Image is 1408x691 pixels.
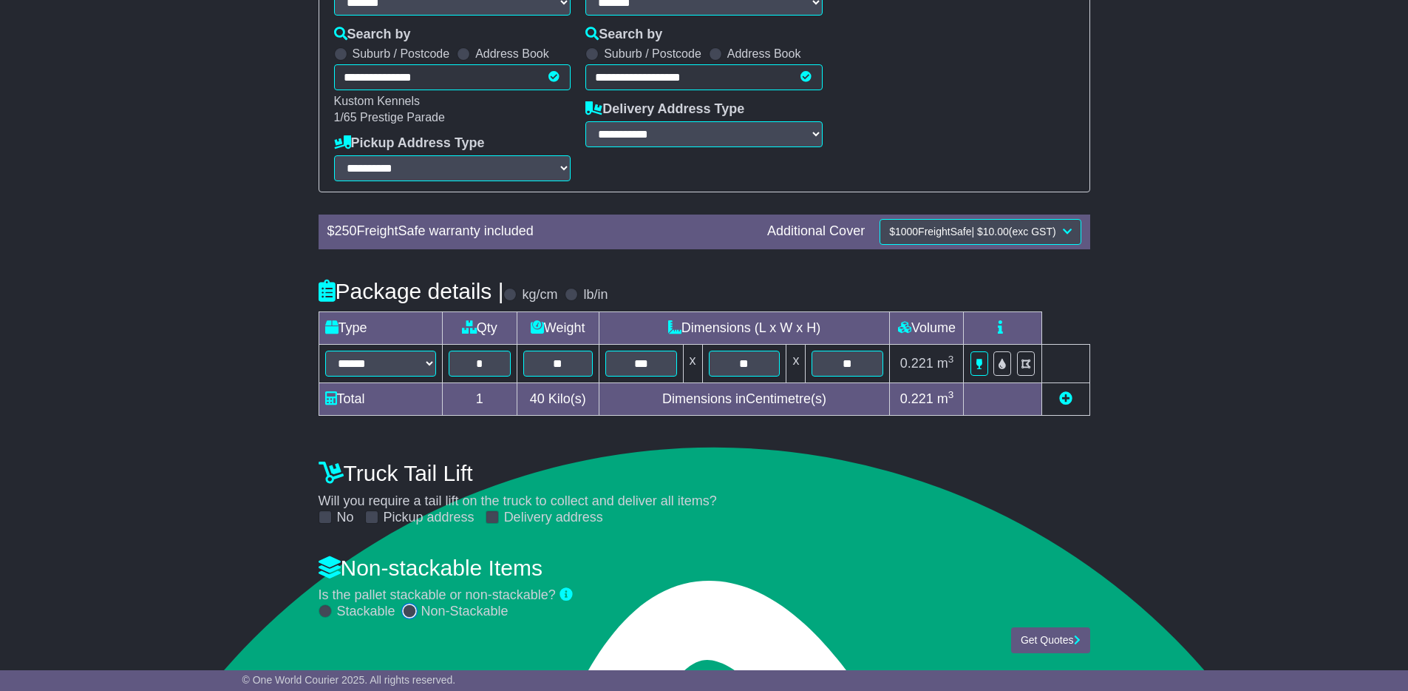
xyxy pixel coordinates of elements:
[683,344,702,382] td: x
[890,311,964,344] td: Volume
[1059,391,1072,406] a: Add new item
[475,47,549,61] label: Address Book
[334,135,485,152] label: Pickup Address Type
[522,287,557,303] label: kg/cm
[384,510,475,526] label: Pickup address
[319,556,1090,580] h4: Non-stackable Items
[320,223,761,240] div: $ FreightSafe warranty included
[604,47,701,61] label: Suburb / Postcode
[334,111,445,124] span: 1/65 Prestige Parade
[1011,627,1090,653] button: Get Quotes
[948,354,954,365] sup: 3
[530,391,545,406] span: 40
[319,279,504,303] h4: Package details |
[353,47,450,61] label: Suburb / Postcode
[319,382,442,415] td: Total
[900,356,933,371] span: 0.221
[242,674,456,686] span: © One World Courier 2025. All rights reserved.
[983,226,1009,237] span: 10.00
[585,101,744,118] label: Delivery Address Type
[880,219,1081,245] button: $1000FreightSafe| $10.00(exc GST)
[971,226,1055,237] span: | $ (exc GST)
[421,604,509,620] label: Non-Stackable
[889,226,1058,237] span: $ FreightSafe
[760,223,872,240] div: Additional Cover
[786,344,806,382] td: x
[517,382,599,415] td: Kilo(s)
[334,95,421,107] span: Kustom Kennels
[319,587,556,602] span: Is the pallet stackable or non-stackable?
[319,311,442,344] td: Type
[337,604,395,620] label: Stackable
[599,311,890,344] td: Dimensions (L x W x H)
[948,389,954,400] sup: 3
[727,47,801,61] label: Address Book
[895,226,918,237] span: 1000
[442,311,517,344] td: Qty
[599,382,890,415] td: Dimensions in Centimetre(s)
[319,461,1090,485] h4: Truck Tail Lift
[334,27,411,43] label: Search by
[900,391,933,406] span: 0.221
[504,510,603,526] label: Delivery address
[585,27,662,43] label: Search by
[937,391,954,406] span: m
[337,510,354,526] label: No
[442,382,517,415] td: 1
[335,223,357,238] span: 250
[517,311,599,344] td: Weight
[311,454,1098,526] div: Will you require a tail lift on the truck to collect and deliver all items?
[583,287,608,303] label: lb/in
[937,356,954,371] span: m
